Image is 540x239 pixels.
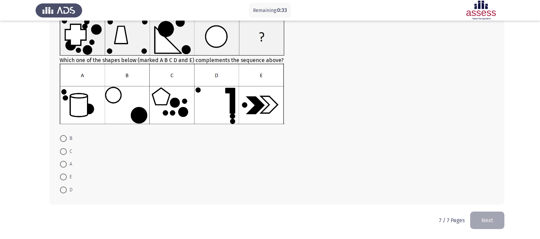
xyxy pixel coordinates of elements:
[470,212,504,229] button: load next page
[36,1,82,20] img: Assess Talent Management logo
[458,1,504,20] img: Assessment logo of Assessment En (Focus & 16PD)
[439,217,465,224] p: 7 / 7 Pages
[60,63,285,124] img: UkFYYV8wODRfQi5wbmcxNjkxMzI0MjIwMzM5.png
[67,134,72,143] span: B
[60,17,285,56] img: UkFYYV8wODRfQSAucG5nMTY5MTMyNDIwODY1NA==.png
[60,17,494,126] div: Which one of the shapes below (marked A B C D and E) complements the sequence above?
[253,6,287,15] p: Remaining:
[67,186,73,194] span: D
[277,7,287,13] span: 0:33
[67,147,72,156] span: C
[67,160,72,168] span: A
[67,173,72,181] span: E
